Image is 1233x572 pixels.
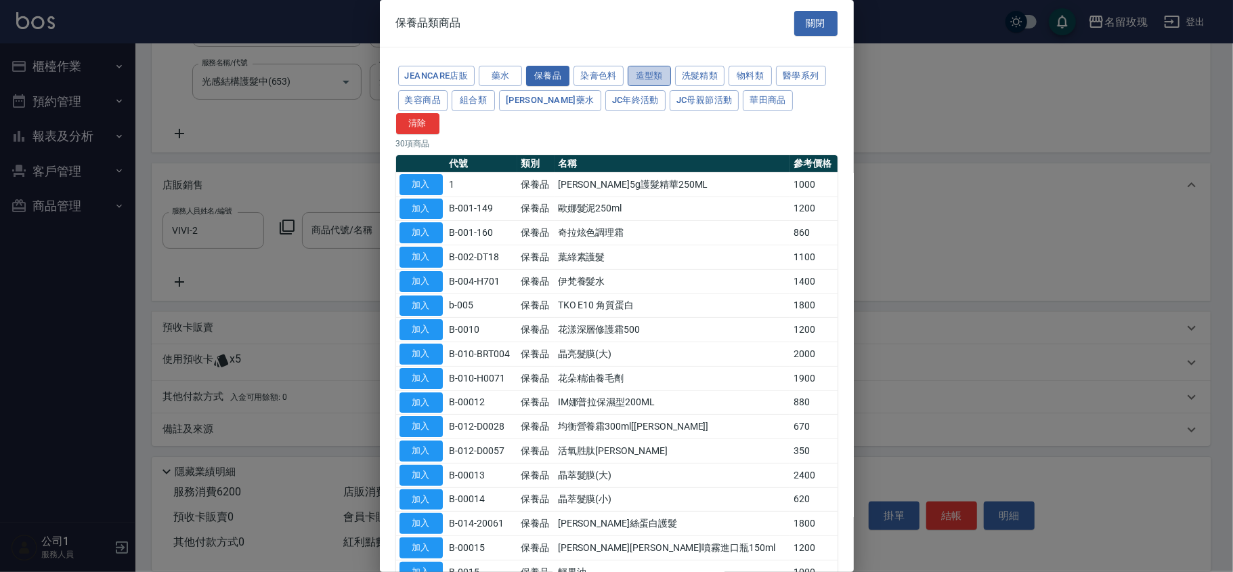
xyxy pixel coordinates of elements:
[555,487,791,512] td: 晶萃髮膜(小)
[398,90,448,111] button: 美容商品
[790,155,837,173] th: 參考價格
[399,174,443,195] button: 加入
[446,390,518,415] td: B-00012
[555,293,791,318] td: TKO E10 角質蛋白
[555,342,791,367] td: 晶亮髮膜(大)
[517,155,555,173] th: 類別
[517,245,555,270] td: 保養品
[526,66,569,87] button: 保養品
[446,221,518,245] td: B-001-160
[790,269,837,293] td: 1400
[794,11,838,36] button: 關閉
[574,66,624,87] button: 染膏色料
[399,441,443,462] button: 加入
[399,513,443,534] button: 加入
[670,90,739,111] button: JC母親節活動
[446,463,518,487] td: B-00013
[555,439,791,464] td: 活氧胜肽[PERSON_NAME]
[517,197,555,221] td: 保養品
[517,366,555,390] td: 保養品
[446,512,518,536] td: B-014-20061
[555,366,791,390] td: 花朵精油養毛劑
[446,366,518,390] td: B-010-H0071
[396,113,439,134] button: 清除
[396,138,838,150] p: 30 項商品
[399,222,443,243] button: 加入
[790,536,837,560] td: 1200
[446,155,518,173] th: 代號
[517,293,555,318] td: 保養品
[790,245,837,270] td: 1100
[555,269,791,293] td: 伊梵養髮水
[517,487,555,512] td: 保養品
[399,344,443,365] button: 加入
[555,221,791,245] td: 奇拉炫色調理霜
[729,66,772,87] button: 物料類
[499,90,601,111] button: [PERSON_NAME]藥水
[628,66,671,87] button: 造型類
[479,66,522,87] button: 藥水
[399,489,443,510] button: 加入
[675,66,725,87] button: 洗髮精類
[790,366,837,390] td: 1900
[555,536,791,560] td: [PERSON_NAME][PERSON_NAME]噴霧進口瓶150ml
[399,199,443,220] button: 加入
[790,342,837,367] td: 2000
[790,172,837,197] td: 1000
[399,465,443,486] button: 加入
[446,536,518,560] td: B-00015
[399,392,443,413] button: 加入
[446,197,518,221] td: B-001-149
[790,390,837,415] td: 880
[517,415,555,439] td: 保養品
[743,90,793,111] button: 華田商品
[555,415,791,439] td: 均衡營養霜300ml[[PERSON_NAME]]
[517,269,555,293] td: 保養品
[517,172,555,197] td: 保養品
[446,318,518,342] td: B-0010
[776,66,826,87] button: 醫學系列
[555,245,791,270] td: 葉綠素護髮
[399,247,443,268] button: 加入
[790,197,837,221] td: 1200
[517,318,555,342] td: 保養品
[790,293,837,318] td: 1800
[446,415,518,439] td: B-012-D0028
[446,172,518,197] td: 1
[446,342,518,367] td: B-010-BRT004
[399,368,443,389] button: 加入
[790,318,837,342] td: 1200
[446,439,518,464] td: B-012-D0057
[555,390,791,415] td: IM娜普拉保濕型200ML
[790,221,837,245] td: 860
[555,172,791,197] td: [PERSON_NAME]5g護髮精華250ML
[446,293,518,318] td: b-005
[396,16,461,30] span: 保養品類商品
[790,415,837,439] td: 670
[517,221,555,245] td: 保養品
[517,512,555,536] td: 保養品
[555,463,791,487] td: 晶萃髮膜(大)
[399,295,443,316] button: 加入
[452,90,495,111] button: 組合類
[517,536,555,560] td: 保養品
[517,463,555,487] td: 保養品
[790,487,837,512] td: 620
[517,342,555,367] td: 保養品
[555,155,791,173] th: 名稱
[446,269,518,293] td: B-004-H701
[605,90,666,111] button: JC年終活動
[446,487,518,512] td: B-00014
[790,512,837,536] td: 1800
[399,319,443,340] button: 加入
[790,463,837,487] td: 2400
[399,271,443,292] button: 加入
[398,66,475,87] button: JeanCare店販
[399,537,443,558] button: 加入
[399,416,443,437] button: 加入
[555,197,791,221] td: 歐娜髮泥250ml
[790,439,837,464] td: 350
[555,318,791,342] td: 花漾深層修護霜500
[446,245,518,270] td: B-002-DT18
[517,439,555,464] td: 保養品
